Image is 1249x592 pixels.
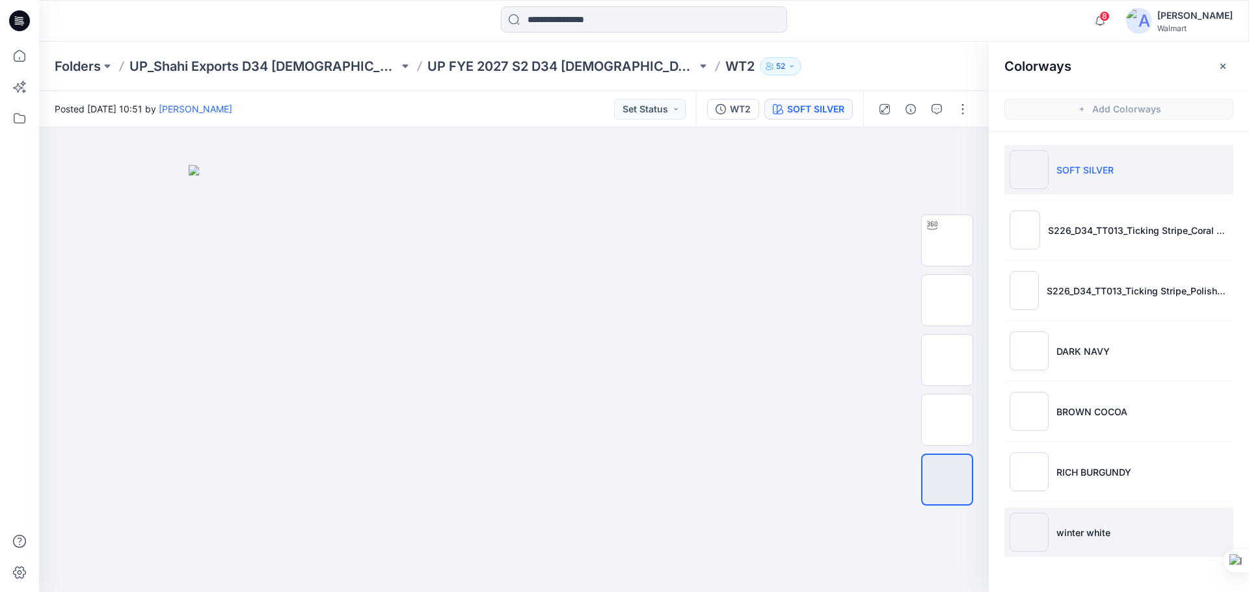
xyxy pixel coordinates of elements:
[1056,163,1114,177] p: SOFT SILVER
[1157,23,1233,33] div: Walmart
[1056,465,1131,479] p: RICH BURGUNDY
[159,103,232,114] a: [PERSON_NAME]
[55,102,232,116] span: Posted [DATE] 10:51 by
[764,99,853,120] button: SOFT SILVER
[1048,224,1228,237] p: S226_D34_TT013_Ticking Stripe_Coral Splash_8cm.tif
[1056,526,1110,539] p: winter white
[900,99,921,120] button: Details
[129,57,399,75] a: UP_Shahi Exports D34 [DEMOGRAPHIC_DATA] Tops
[707,99,759,120] button: WT2
[427,57,697,75] a: UP FYE 2027 S2 D34 [DEMOGRAPHIC_DATA] Woven Tops
[1157,8,1233,23] div: [PERSON_NAME]
[1010,150,1049,189] img: SOFT SILVER
[1004,58,1071,74] h2: Colorways
[1010,392,1049,431] img: BROWN COCOA
[730,102,751,116] div: WT2
[1126,8,1152,34] img: avatar
[1099,11,1110,21] span: 8
[1047,284,1228,298] p: S226_D34_TT013_Ticking Stripe_Polished Blue_8cm.tif 1
[1010,513,1049,552] img: winter white
[787,102,844,116] div: SOFT SILVER
[1010,271,1039,310] img: S226_D34_TT013_Ticking Stripe_Polished Blue_8cm.tif 1
[1010,211,1040,250] img: S226_D34_TT013_Ticking Stripe_Coral Splash_8cm.tif
[1056,344,1110,358] p: DARK NAVY
[55,57,101,75] a: Folders
[776,59,785,73] p: 52
[1010,452,1049,491] img: RICH BURGUNDY
[1056,405,1127,418] p: BROWN COCOA
[725,57,755,75] p: WT2
[1010,331,1049,370] img: DARK NAVY
[760,57,801,75] button: 52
